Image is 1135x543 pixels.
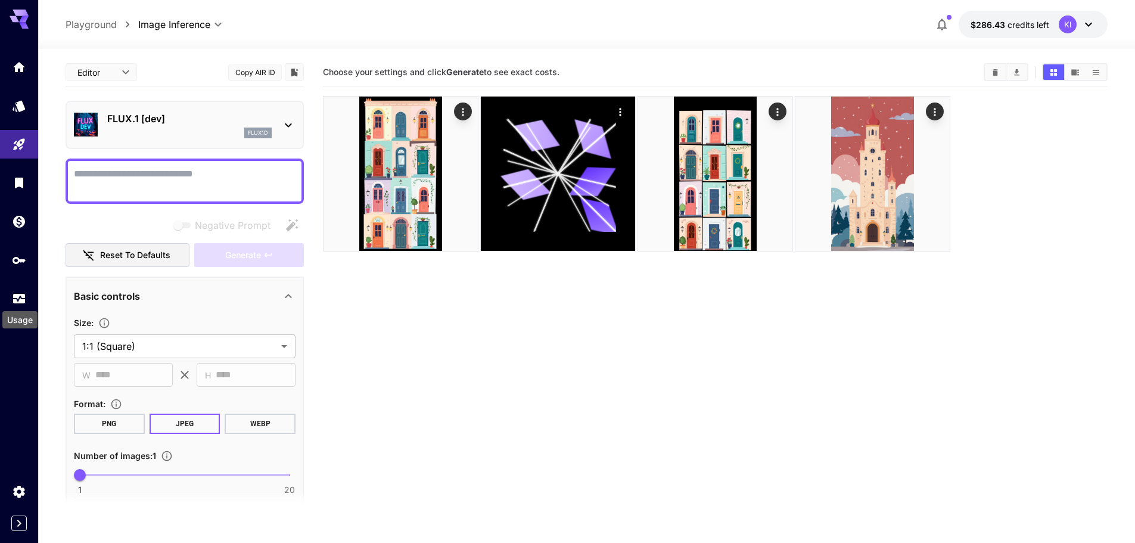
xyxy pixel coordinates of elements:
[77,66,114,79] span: Editor
[1065,64,1086,80] button: Show images in video view
[171,218,280,232] span: Negative prompts are not compatible with the selected model.
[12,291,26,306] div: Usage
[1043,64,1064,80] button: Show images in grid view
[12,253,26,268] div: API Keys
[138,17,210,32] span: Image Inference
[66,17,138,32] nav: breadcrumb
[74,414,145,434] button: PNG
[105,398,127,410] button: Choose the file format for the output image.
[74,399,105,409] span: Format :
[228,64,282,81] button: Copy AIR ID
[11,516,27,531] button: Expand sidebar
[150,414,220,434] button: JPEG
[611,103,629,120] div: Actions
[926,103,944,120] div: Actions
[985,64,1006,80] button: Clear Images
[638,97,792,251] img: IYrxgvuyq8AAAAASUVORK5CYII=
[2,311,38,328] div: Usage
[94,317,115,329] button: Adjust the dimensions of the generated image by specifying its width and height in pixels, or sel...
[769,103,786,120] div: Actions
[446,67,484,77] b: Generate
[225,414,296,434] button: WEBP
[12,137,26,152] div: Playground
[12,98,26,113] div: Models
[12,484,26,499] div: Settings
[984,63,1028,81] div: Clear ImagesDownload All
[795,97,950,251] img: 8HLxWC+RU432YAAAAASUVORK5CYII=
[1006,64,1027,80] button: Download All
[324,97,478,251] img: Z
[74,289,140,303] p: Basic controls
[1042,63,1108,81] div: Show images in grid viewShow images in video viewShow images in list view
[82,368,91,382] span: W
[74,107,296,143] div: FLUX.1 [dev]flux1d
[66,17,117,32] a: Playground
[156,450,178,462] button: Specify how many images to generate in a single request. Each image generation will be charged se...
[205,368,211,382] span: H
[289,65,300,79] button: Add to library
[12,214,26,229] div: Wallet
[12,175,26,190] div: Library
[248,129,268,137] p: flux1d
[1086,64,1106,80] button: Show images in list view
[959,11,1108,38] button: $286.43426KI
[971,18,1049,31] div: $286.43426
[74,282,296,311] div: Basic controls
[284,484,295,496] span: 20
[1007,20,1049,30] span: credits left
[971,20,1007,30] span: $286.43
[82,339,276,353] span: 1:1 (Square)
[74,318,94,328] span: Size :
[1059,15,1077,33] div: KI
[195,218,270,232] span: Negative Prompt
[12,60,26,75] div: Home
[66,243,189,268] button: Reset to defaults
[107,111,272,126] p: FLUX.1 [dev]
[454,103,472,120] div: Actions
[323,67,559,77] span: Choose your settings and click to see exact costs.
[74,451,156,461] span: Number of images : 1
